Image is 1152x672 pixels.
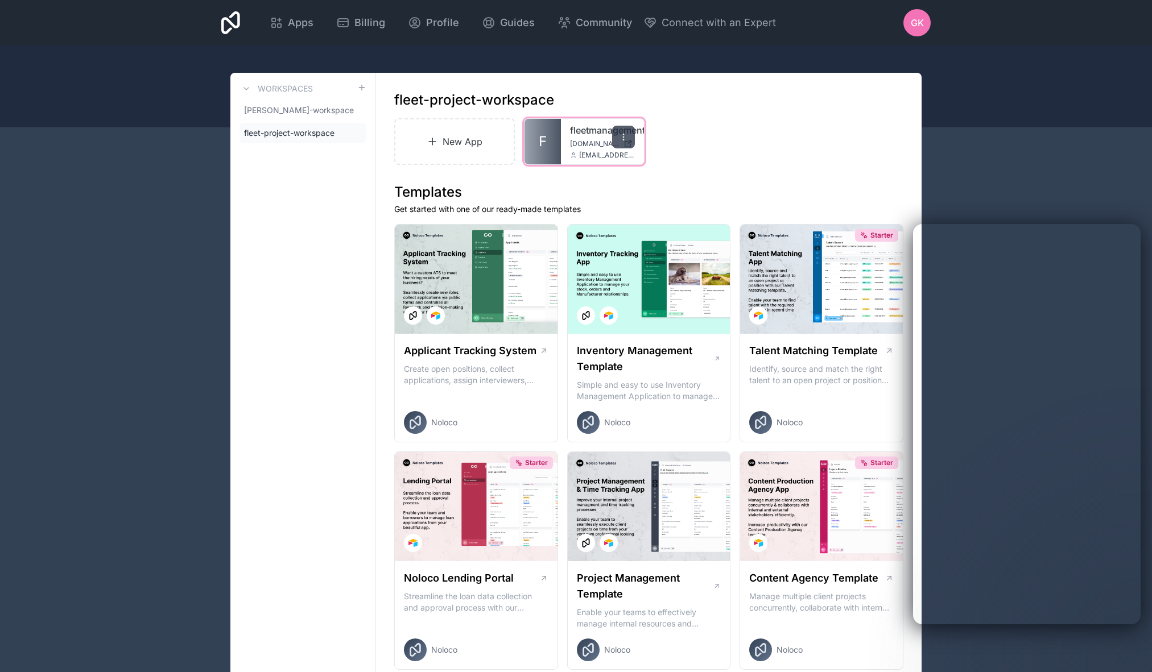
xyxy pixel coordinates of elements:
p: Streamline the loan data collection and approval process with our Lending Portal template. [404,591,548,613]
a: Billing [327,10,394,35]
span: Apps [288,15,313,31]
h1: Applicant Tracking System [404,343,536,359]
h1: fleet-project-workspace [394,91,554,109]
span: Noloco [431,417,457,428]
p: Create open positions, collect applications, assign interviewers, centralise candidate feedback a... [404,363,548,386]
span: GK [911,16,924,30]
h1: Templates [394,183,903,201]
iframe: Intercom live chat [913,224,1141,624]
h1: Inventory Management Template [577,343,713,375]
span: F [539,132,547,151]
img: Airtable Logo [431,311,440,320]
span: Connect with an Expert [662,15,776,31]
p: Manage multiple client projects concurrently, collaborate with internal and external stakeholders... [749,591,894,613]
span: Billing [354,15,385,31]
a: fleet-project-workspace [240,123,366,143]
span: Starter [525,458,548,467]
span: Starter [870,458,893,467]
img: Airtable Logo [754,311,763,320]
h3: Workspaces [258,83,313,94]
span: fleet-project-workspace [244,127,335,139]
span: [EMAIL_ADDRESS][DOMAIN_NAME] [579,151,635,160]
a: Apps [261,10,323,35]
span: Noloco [604,417,630,428]
img: Airtable Logo [604,311,613,320]
a: [PERSON_NAME]-workspace [240,100,366,121]
span: Noloco [777,644,803,656]
button: Connect with an Expert [643,15,776,31]
a: fleetmanagementapp [570,123,635,137]
p: Identify, source and match the right talent to an open project or position with our Talent Matchi... [749,363,894,386]
a: Profile [399,10,468,35]
a: Workspaces [240,82,313,96]
a: [DOMAIN_NAME] [570,139,635,148]
span: Guides [500,15,535,31]
img: Airtable Logo [604,538,613,547]
span: [DOMAIN_NAME] [570,139,619,148]
img: Airtable Logo [754,538,763,547]
span: Noloco [777,417,803,428]
span: Noloco [604,644,630,656]
h1: Talent Matching Template [749,343,878,359]
a: Guides [473,10,544,35]
iframe: Intercom live chat [1113,633,1141,661]
h1: Project Management Template [577,570,713,602]
p: Simple and easy to use Inventory Management Application to manage your stock, orders and Manufact... [577,379,721,402]
a: New App [394,118,515,165]
span: Profile [426,15,459,31]
h1: Content Agency Template [749,570,878,586]
p: Get started with one of our ready-made templates [394,204,903,215]
p: Enable your teams to effectively manage internal resources and execute client projects on time. [577,607,721,629]
span: [PERSON_NAME]-workspace [244,105,354,116]
a: Community [548,10,641,35]
a: F [525,119,561,164]
img: Airtable Logo [408,538,418,547]
span: Noloco [431,644,457,656]
span: Starter [870,231,893,240]
span: Community [576,15,632,31]
h1: Noloco Lending Portal [404,570,514,586]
